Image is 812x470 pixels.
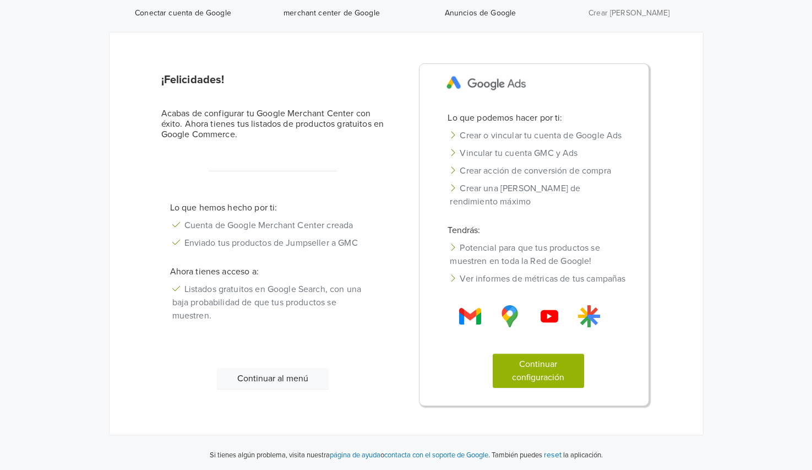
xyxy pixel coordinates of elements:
p: Ahora tienes acceso a: [161,265,385,278]
span: Crear [PERSON_NAME] [559,8,699,19]
img: Gmail Logo [499,305,521,327]
h6: Acabas de configurar tu Google Merchant Center con éxito. Ahora tienes tus listados de productos ... [161,109,385,141]
li: Cuenta de Google Merchant Center creada [161,217,385,234]
a: página de ayuda [330,451,380,460]
img: Google Ads Logo [439,68,534,98]
li: Crear una [PERSON_NAME] de rendimiento máximo [439,180,637,210]
button: Continuar al menú [217,368,329,389]
li: Ver informes de métricas de tus campañas [439,270,637,288]
li: Vincular tu cuenta GMC y Ads [439,144,637,162]
img: Gmail Logo [538,305,560,327]
button: reset [544,449,562,461]
li: Crear acción de conversión de compra [439,162,637,180]
li: Listados gratuitos en Google Search, con una baja probabilidad de que tus productos se muestren. [161,280,385,325]
a: contacta con el soporte de Google [384,451,488,460]
li: Enviado tus productos de Jumpseller a GMC [161,234,385,252]
span: Conectar cuenta de Google [113,8,253,19]
span: Anuncios de Google [411,8,551,19]
h5: ¡Felicidades! [161,73,385,87]
p: Tendrás: [439,224,637,237]
img: Gmail Logo [459,305,481,327]
span: merchant center de Google [262,8,402,19]
img: Gmail Logo [578,305,600,327]
p: Lo que hemos hecho por ti: [161,201,385,214]
p: Si tienes algún problema, visita nuestra o . [210,450,490,461]
p: También puedes la aplicación. [490,449,603,461]
p: Lo que podemos hacer por ti: [439,111,637,125]
li: Potencial para que tus productos se muestren en toda la Red de Google! [439,239,637,270]
button: Continuar configuración [493,354,584,388]
li: Crear o vincular tu cuenta de Google Ads [439,127,637,144]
